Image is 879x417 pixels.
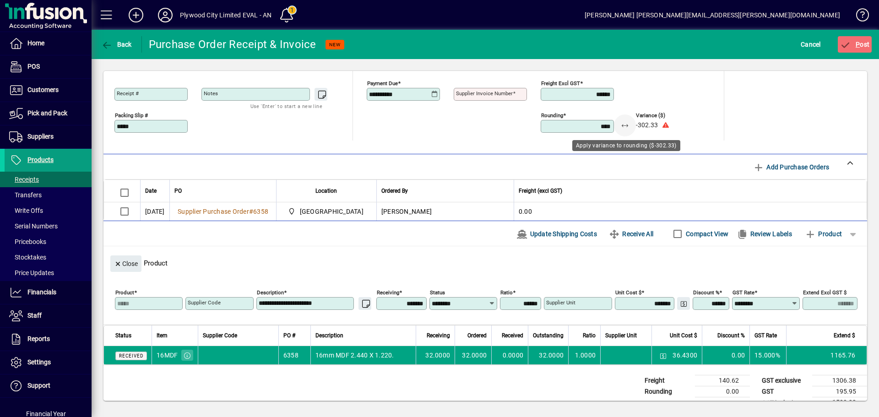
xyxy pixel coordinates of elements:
[800,226,846,242] button: Product
[693,289,719,296] mat-label: Discount %
[315,330,343,341] span: Description
[803,289,846,296] mat-label: Extend excl GST $
[856,41,860,48] span: P
[757,386,812,397] td: GST
[717,330,745,341] span: Discount %
[115,289,134,296] mat-label: Product
[140,202,169,221] td: [DATE]
[121,7,151,23] button: Add
[117,90,139,97] mat-label: Receipt #
[840,41,870,48] span: ost
[812,375,867,386] td: 1306.38
[812,397,867,409] td: 1502.33
[801,37,821,52] span: Cancel
[673,351,697,360] span: 36.4300
[283,330,295,341] span: PO #
[754,330,777,341] span: GST Rate
[849,2,868,32] a: Knowledge Base
[315,186,337,196] span: Location
[519,186,855,196] div: Freight (excl GST)
[145,186,157,196] span: Date
[178,208,249,215] span: Supplier Purchase Order
[684,229,728,238] label: Compact View
[9,191,42,199] span: Transfers
[101,41,132,48] span: Back
[5,281,92,304] a: Financials
[609,227,653,241] span: Receive All
[250,101,322,111] mat-hint: Use 'Enter' to start a new line
[541,80,580,87] mat-label: Freight excl GST
[204,90,218,97] mat-label: Notes
[514,202,867,221] td: 0.00
[695,375,750,386] td: 140.62
[174,186,271,196] div: PO
[605,226,657,242] button: Receive All
[9,222,58,230] span: Serial Numbers
[572,140,680,151] div: Apply variance to rounding ($-302.33)
[733,226,796,242] button: Review Labels
[838,36,872,53] button: Post
[533,330,564,341] span: Outstanding
[702,346,749,364] td: 0.00
[605,330,637,341] span: Supplier Unit
[640,386,695,397] td: Rounding
[180,8,271,22] div: Plywood City Limited EVAL - AN
[99,36,134,53] button: Back
[27,288,56,296] span: Financials
[5,351,92,374] a: Settings
[103,246,867,274] div: Product
[519,186,562,196] span: Freight (excl GST)
[502,330,523,341] span: Received
[5,304,92,327] a: Staff
[110,255,141,272] button: Close
[310,346,416,364] td: 16mm MDF 2.440 X 1.220.
[329,42,341,48] span: NEW
[27,39,44,47] span: Home
[516,227,597,241] span: Update Shipping Costs
[5,249,92,265] a: Stocktakes
[425,351,450,360] span: 32.0000
[9,176,39,183] span: Receipts
[640,375,695,386] td: Freight
[9,269,54,276] span: Price Updates
[188,299,221,306] mat-label: Supplier Code
[805,227,842,241] span: Product
[5,172,92,187] a: Receipts
[513,226,601,242] button: Update Shipping Costs
[677,297,690,310] button: Change Price Levels
[9,254,46,261] span: Stocktakes
[27,358,51,366] span: Settings
[812,386,867,397] td: 195.95
[157,351,178,360] div: 16MDF
[381,186,408,196] span: Ordered By
[467,330,487,341] span: Ordered
[568,346,600,364] td: 1.0000
[541,112,563,119] mat-label: Rounding
[27,156,54,163] span: Products
[786,346,867,364] td: 1165.76
[5,102,92,125] a: Pick and Pack
[5,55,92,78] a: POS
[174,206,271,217] a: Supplier Purchase Order#6358
[203,330,237,341] span: Supplier Code
[27,86,59,93] span: Customers
[5,187,92,203] a: Transfers
[615,289,641,296] mat-label: Unit Cost $
[300,207,364,216] span: [GEOGRAPHIC_DATA]
[583,330,596,341] span: Ratio
[9,207,43,214] span: Write Offs
[695,386,750,397] td: 0.00
[5,32,92,55] a: Home
[115,112,148,119] mat-label: Packing Slip #
[381,186,509,196] div: Ordered By
[174,186,182,196] span: PO
[27,63,40,70] span: POS
[636,122,658,129] span: -302.33
[257,289,284,296] mat-label: Description
[5,234,92,249] a: Pricebooks
[585,8,840,22] div: [PERSON_NAME] [PERSON_NAME][EMAIL_ADDRESS][PERSON_NAME][DOMAIN_NAME]
[798,36,823,53] button: Cancel
[27,109,67,117] span: Pick and Pack
[9,238,46,245] span: Pricebooks
[430,289,445,296] mat-label: Status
